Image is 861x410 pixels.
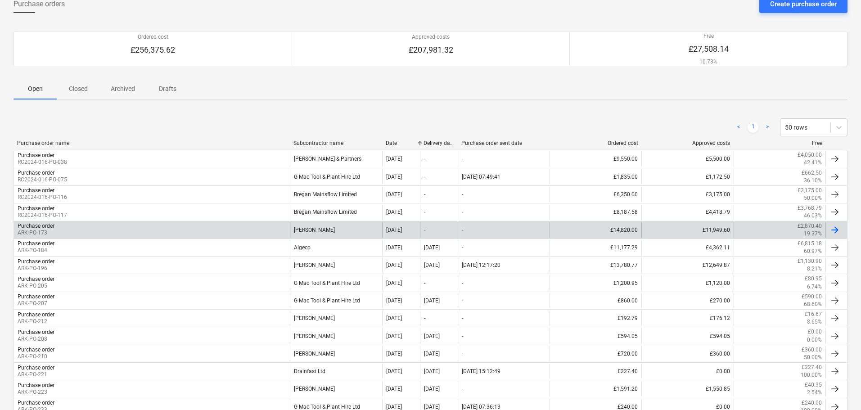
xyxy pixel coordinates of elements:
div: [DATE] [424,351,440,357]
div: [DATE] [386,262,402,268]
div: Purchase order [18,400,54,406]
div: [DATE] 12:17:20 [462,262,500,268]
div: £176.12 [641,311,733,326]
div: Purchase order sent date [461,140,546,146]
p: 68.60% [804,301,822,308]
p: 8.21% [807,265,822,273]
a: Page 1 is your current page [748,122,758,133]
div: £14,820.00 [550,222,641,238]
div: [DATE] [386,156,402,162]
div: Free [737,140,822,146]
p: 8.65% [807,318,822,326]
div: Purchase order [18,152,54,158]
div: [DATE] [386,174,402,180]
div: [DATE] [424,404,440,410]
div: [DATE] [424,262,440,268]
p: ARK-PO-207 [18,300,54,307]
div: [DATE] [424,244,440,251]
p: £256,375.62 [131,45,175,55]
div: £3,175.00 [641,187,733,202]
p: £3,768.79 [798,204,822,212]
div: £12,649.87 [641,257,733,273]
div: Purchase order [18,223,54,229]
div: - [462,351,463,357]
p: £0.00 [808,328,822,336]
div: [DATE] [424,368,440,374]
p: 46.03% [804,212,822,220]
p: £662.50 [802,169,822,177]
div: - [424,280,425,286]
div: - [462,156,463,162]
div: - [462,209,463,215]
p: £3,175.00 [798,187,822,194]
p: ARK-PO-196 [18,265,54,272]
div: [PERSON_NAME] [290,381,382,396]
div: Purchase order [18,187,54,194]
div: [PERSON_NAME] [290,346,382,361]
div: [PERSON_NAME] [290,311,382,326]
div: [PERSON_NAME] [290,257,382,273]
div: G Mac Tool & Plant Hire Ltd [290,169,382,185]
p: 60.97% [804,248,822,255]
a: Next page [762,122,773,133]
div: Purchase order [18,276,54,282]
div: [DATE] [386,209,402,215]
p: £207,981.32 [409,45,453,55]
div: £11,949.60 [641,222,733,238]
div: [DATE] [386,351,402,357]
p: 10.73% [689,58,729,66]
p: RC2024-016-PO-038 [18,158,67,166]
div: Purchase order name [17,140,286,146]
div: £0.00 [641,364,733,379]
div: Bregan Mainsflow Limited [290,187,382,202]
p: £590.00 [802,293,822,301]
div: £9,550.00 [550,151,641,167]
p: £40.35 [805,381,822,389]
div: Date [386,140,416,146]
p: 2.54% [807,389,822,396]
p: Archived [111,84,135,94]
div: £8,187.58 [550,204,641,220]
div: £360.00 [641,346,733,361]
p: RC2024-016-PO-117 [18,212,67,219]
iframe: Chat Widget [816,367,861,410]
div: Bregan Mainsflow Limited [290,204,382,220]
div: - [424,209,425,215]
div: - [424,315,425,321]
div: £594.05 [641,328,733,343]
p: ARK-PO-223 [18,388,54,396]
div: £1,200.95 [550,275,641,290]
p: ARK-PO-205 [18,282,54,290]
div: Purchase order [18,311,54,318]
div: £11,177.29 [550,240,641,255]
div: [DATE] [424,386,440,392]
div: £192.79 [550,311,641,326]
div: - [462,280,463,286]
div: Purchase order [18,205,54,212]
div: [DATE] [386,227,402,233]
div: Purchase order [18,365,54,371]
div: [DATE] [386,244,402,251]
div: Purchase order [18,170,54,176]
p: £6,815.18 [798,240,822,248]
p: £16.67 [805,311,822,318]
div: - [462,244,463,251]
div: Purchase order [18,329,54,335]
div: [DATE] [386,191,402,198]
p: Closed [68,84,89,94]
div: Ordered cost [553,140,638,146]
div: - [462,386,463,392]
p: 6.74% [807,283,822,291]
p: ARK-PO-173 [18,229,54,237]
p: 36.10% [804,177,822,185]
div: £1,550.85 [641,381,733,396]
div: - [424,227,425,233]
div: [DATE] [424,333,440,339]
div: - [462,191,463,198]
p: 50.00% [804,194,822,202]
div: Approved costs [645,140,730,146]
div: - [462,297,463,304]
a: Previous page [733,122,744,133]
div: [PERSON_NAME] [290,328,382,343]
